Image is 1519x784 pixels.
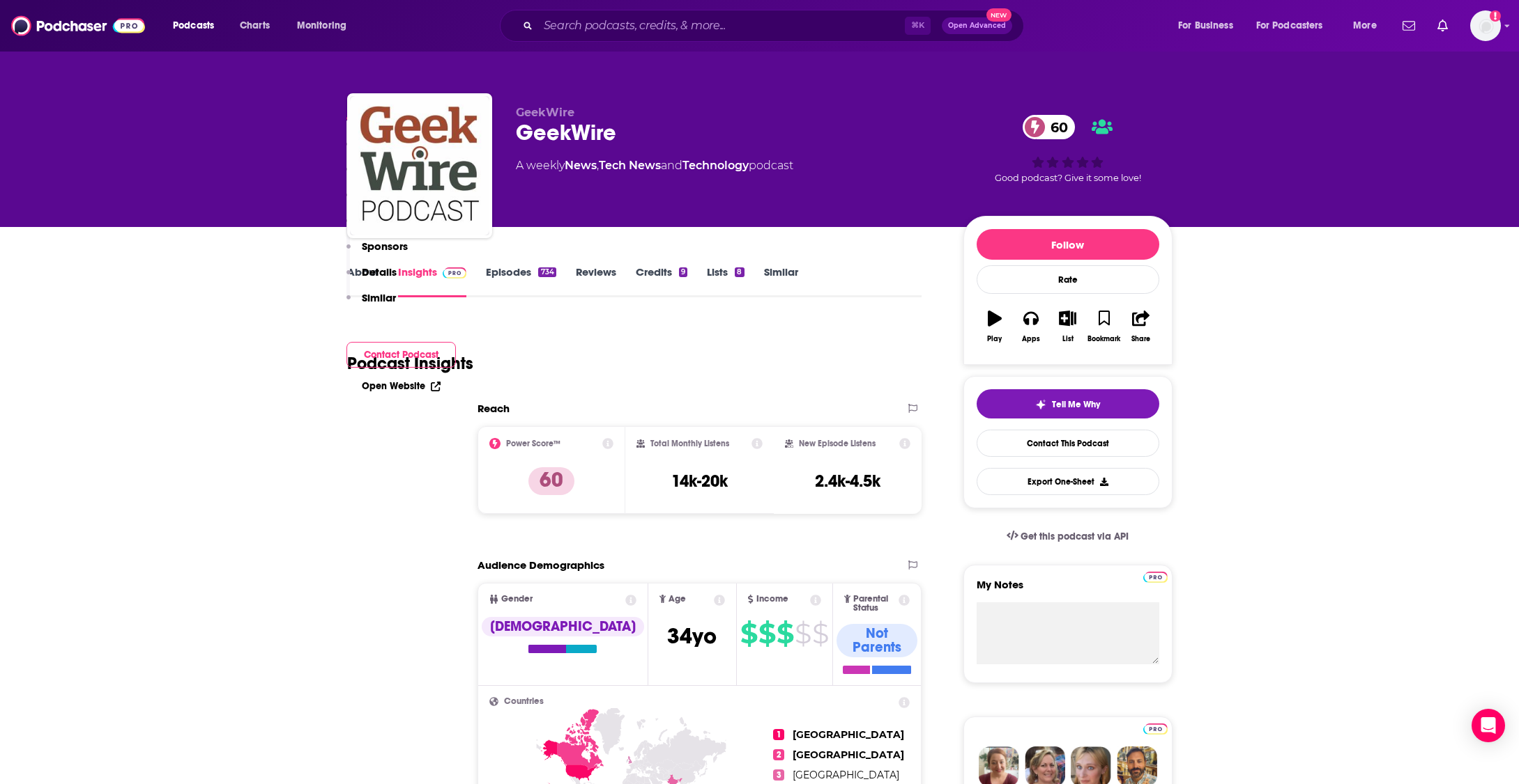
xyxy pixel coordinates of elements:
span: [GEOGRAPHIC_DATA] [793,769,899,781]
button: Similar [346,291,396,317]
button: open menu [163,15,232,37]
span: More [1353,16,1377,36]
button: Contact Podcast [346,342,456,368]
span: Gender [501,595,533,604]
span: Countries [504,697,544,706]
a: Get this podcast via API [995,519,1140,554]
div: Play [987,335,1002,343]
p: Similar [362,291,396,304]
img: User Profile [1470,10,1501,41]
svg: Add a profile image [1490,10,1501,22]
span: ⌘ K [905,17,931,35]
div: 8 [735,267,744,277]
a: Technology [682,159,749,172]
span: GeekWire [516,106,574,119]
a: Similar [764,265,798,297]
img: Podchaser Pro [1143,723,1168,735]
a: Tech News [599,159,661,172]
p: Details [362,265,397,279]
button: Open AdvancedNew [942,17,1012,34]
p: 60 [528,467,574,495]
h2: Reach [478,402,510,415]
span: , [597,159,599,172]
a: 60 [1023,115,1075,139]
button: Show profile menu [1470,10,1501,41]
span: Tell Me Why [1052,399,1100,410]
div: Apps [1022,335,1040,343]
div: 60Good podcast? Give it some love! [963,106,1173,192]
h2: Power Score™ [506,439,560,448]
span: $ [777,622,793,645]
span: New [986,8,1012,22]
button: Export One-Sheet [977,468,1159,495]
div: [DEMOGRAPHIC_DATA] [482,617,644,636]
span: 1 [773,729,784,740]
img: GeekWire [350,96,489,235]
button: Bookmark [1086,301,1122,352]
span: 3 [773,769,784,781]
span: $ [812,622,828,645]
a: Show notifications dropdown [1432,14,1453,38]
span: 2 [773,749,784,760]
a: Credits9 [636,265,687,297]
span: [GEOGRAPHIC_DATA] [793,728,904,741]
span: Logged in as tiffanymiller [1470,10,1501,41]
span: Age [669,595,686,604]
div: List [1062,335,1074,343]
span: Charts [240,16,270,36]
span: 60 [1037,115,1075,139]
a: News [565,159,597,172]
input: Search podcasts, credits, & more... [538,15,905,37]
button: open menu [1247,15,1343,37]
span: $ [740,622,757,645]
h2: Audience Demographics [478,558,604,572]
span: Get this podcast via API [1021,531,1129,542]
h3: 14k-20k [671,471,728,492]
span: Monitoring [297,16,346,36]
span: For Podcasters [1256,16,1323,36]
a: Contact This Podcast [977,430,1159,457]
a: Show notifications dropdown [1397,14,1421,38]
span: For Business [1178,16,1233,36]
span: and [661,159,682,172]
div: Bookmark [1087,335,1120,343]
button: List [1049,301,1085,352]
button: Play [977,301,1013,352]
div: Open Intercom Messenger [1472,709,1505,742]
span: Open Advanced [948,22,1006,29]
a: Charts [231,15,278,37]
button: Follow [977,229,1159,260]
a: Lists8 [707,265,744,297]
span: [GEOGRAPHIC_DATA] [793,748,904,761]
img: tell me why sparkle [1035,399,1046,410]
button: Share [1122,301,1159,352]
h3: 2.4k-4.5k [815,471,880,492]
button: Details [346,265,397,291]
a: Pro website [1143,570,1168,583]
img: Podchaser - Follow, Share and Rate Podcasts [11,13,145,39]
div: 9 [679,267,687,277]
div: Search podcasts, credits, & more... [513,10,1037,42]
label: My Notes [977,578,1159,602]
div: Share [1131,335,1150,343]
button: open menu [1343,15,1394,37]
div: 734 [538,267,556,277]
a: Open Website [362,380,441,392]
span: Parental Status [853,595,896,613]
div: Rate [977,265,1159,294]
button: open menu [287,15,365,37]
a: Pro website [1143,721,1168,735]
div: A weekly podcast [516,157,793,174]
span: Good podcast? Give it some love! [995,173,1141,183]
div: Not Parents [837,624,918,657]
h2: Total Monthly Listens [650,439,729,448]
a: Episodes734 [486,265,556,297]
button: open menu [1168,15,1251,37]
a: Reviews [576,265,616,297]
button: Apps [1013,301,1049,352]
span: $ [795,622,811,645]
span: $ [758,622,775,645]
span: Income [756,595,788,604]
